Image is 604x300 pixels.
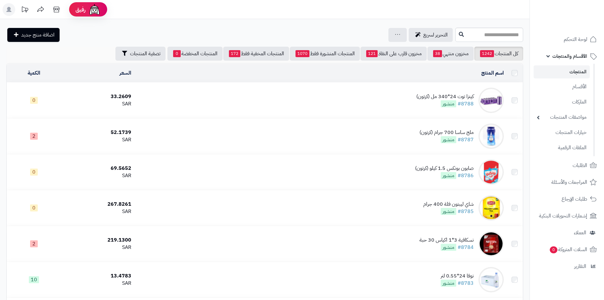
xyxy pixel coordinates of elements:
[474,47,523,61] a: كل المنتجات1242
[458,100,474,108] a: #8788
[458,279,474,287] a: #8783
[552,52,587,61] span: الأقسام والمنتجات
[480,50,494,57] span: 1242
[551,178,587,187] span: المراجعات والأسئلة
[30,169,38,176] span: 0
[423,201,474,208] div: شاي ليبتون فلة 400 جرام
[458,172,474,179] a: #8786
[441,280,456,287] span: منشور
[458,243,474,251] a: #8784
[21,31,55,39] span: اضافة منتج جديد
[290,47,360,61] a: المنتجات المنشورة فقط1070
[415,165,474,172] div: صابون بونكس 1.5 كيلو (كرتون)
[360,47,427,61] a: مخزون قارب على النفاذ121
[478,159,504,185] img: صابون بونكس 1.5 كيلو (كرتون)
[441,172,456,179] span: منشور
[478,267,504,292] img: نوفا 24*0.55 لتر
[88,3,101,16] img: ai-face.png
[419,129,474,136] div: ملح ساسا 700 جرام (كرتون)
[120,69,131,77] a: السعر
[534,158,600,173] a: الطلبات
[441,136,456,143] span: منشور
[478,195,504,221] img: شاي ليبتون فلة 400 جرام
[534,110,590,124] a: مواصفات المنتجات
[534,225,600,240] a: العملاء
[534,259,600,274] a: التقارير
[63,280,131,287] div: SAR
[534,95,590,109] a: الماركات
[561,5,598,18] img: logo-2.png
[63,172,131,179] div: SAR
[534,32,600,47] a: لوحة التحكم
[534,141,590,155] a: الملفات الرقمية
[416,93,474,100] div: كينزا توت 24*340 مل (كرتون)
[63,272,131,280] div: 13.4783
[229,50,240,57] span: 172
[534,242,600,257] a: السلات المتروكة0
[75,6,86,13] span: رفيق
[427,47,474,61] a: مخزون منتهي38
[63,208,131,215] div: SAR
[441,208,456,215] span: منشور
[534,126,590,139] a: خيارات المنتجات
[534,175,600,190] a: المراجعات والأسئلة
[63,129,131,136] div: 52.1739
[419,237,474,244] div: نسكافية 3*1 اكياس 30 حبة
[115,47,166,61] button: تصفية المنتجات
[534,191,600,207] a: طلبات الإرجاع
[539,211,587,220] span: إشعارات التحويلات البنكية
[63,244,131,251] div: SAR
[63,93,131,100] div: 33.2609
[7,28,60,42] a: اضافة منتج جديد
[564,35,587,44] span: لوحة التحكم
[481,69,504,77] a: اسم المنتج
[441,244,456,251] span: منشور
[458,136,474,143] a: #8787
[29,276,39,283] span: 10
[549,245,587,254] span: السلات المتروكة
[130,50,160,57] span: تصفية المنتجات
[63,201,131,208] div: 267.8261
[30,204,38,211] span: 0
[63,165,131,172] div: 69.5652
[441,100,456,107] span: منشور
[30,133,38,140] span: 2
[167,47,223,61] a: المنتجات المخفضة0
[478,231,504,257] img: نسكافية 3*1 اكياس 30 حبة
[574,228,586,237] span: العملاء
[534,65,590,78] a: المنتجات
[366,50,378,57] span: 121
[409,28,453,42] a: التحرير لسريع
[534,208,600,223] a: إشعارات التحويلات البنكية
[173,50,181,57] span: 0
[30,240,38,247] span: 2
[458,208,474,215] a: #8785
[574,262,586,271] span: التقارير
[573,161,587,170] span: الطلبات
[296,50,309,57] span: 1070
[562,195,587,203] span: طلبات الإرجاع
[534,80,590,94] a: الأقسام
[28,69,40,77] a: الكمية
[63,136,131,143] div: SAR
[549,246,557,253] span: 0
[478,88,504,113] img: كينزا توت 24*340 مل (كرتون)
[478,123,504,149] img: ملح ساسا 700 جرام (كرتون)
[17,3,33,17] a: تحديثات المنصة
[423,31,448,39] span: التحرير لسريع
[30,97,38,104] span: 0
[441,272,474,280] div: نوفا 24*0.55 لتر
[223,47,289,61] a: المنتجات المخفية فقط172
[433,50,442,57] span: 38
[63,237,131,244] div: 219.1300
[63,100,131,108] div: SAR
